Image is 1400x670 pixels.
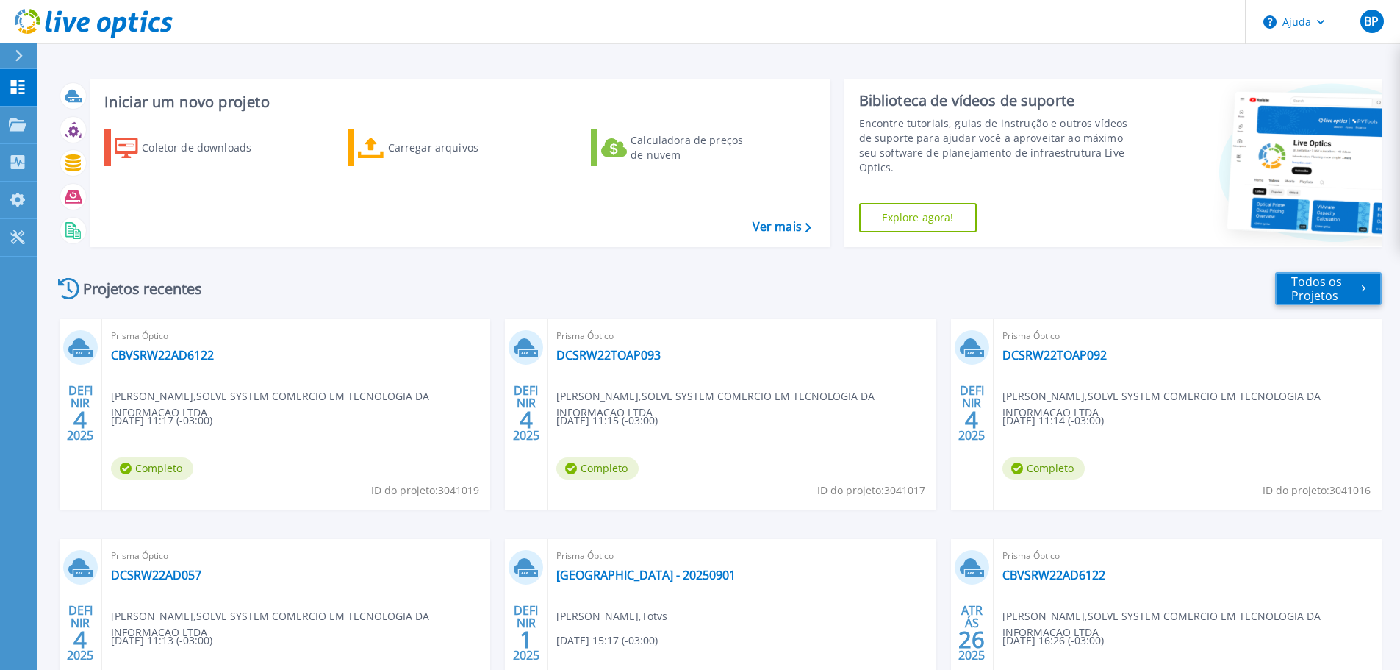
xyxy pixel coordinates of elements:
[556,389,639,403] font: [PERSON_NAME]
[67,647,93,663] font: 2025
[193,389,196,403] font: ,
[1002,633,1104,647] font: [DATE] 16:26 (-03:00)
[1002,348,1107,363] a: DCSRW22TOAP092
[104,129,268,166] a: Coletor de downloads
[111,609,429,639] font: SOLVE SYSTEM COMERCIO EM TECNOLOGIA DA INFORMACAO LTDA
[859,116,1128,174] font: Encontre tutoriais, guias de instrução e outros vídeos de suporte para ajudar você a aproveitar a...
[135,461,182,475] font: Completo
[1002,347,1107,363] font: DCSRW22TOAP092
[1282,15,1311,29] font: Ajuda
[1291,274,1342,304] font: Todos os Projetos
[556,568,736,582] a: [GEOGRAPHIC_DATA] - 20250901
[884,483,925,497] font: 3041017
[371,483,438,497] font: ID do projeto:
[1085,389,1088,403] font: ,
[1085,609,1088,623] font: ,
[111,329,168,342] font: Prisma Óptico
[753,218,802,235] font: Ver mais
[111,389,193,403] font: [PERSON_NAME]
[1027,461,1074,475] font: Completo
[556,389,875,419] font: SOLVE SYSTEM COMERCIO EM TECNOLOGIA DA INFORMACAO LTDA
[1002,413,1104,427] font: [DATE] 11:14 (-03:00)
[556,347,661,363] font: DCSRW22TOAP093
[817,483,884,497] font: ID do projeto:
[438,483,479,497] font: 3041019
[639,389,642,403] font: ,
[642,609,667,623] font: Totvs
[67,427,93,443] font: 2025
[514,382,538,411] font: DEFINIR
[142,140,251,154] font: Coletor de downloads
[513,647,539,663] font: 2025
[388,140,478,154] font: Carregar arquivos
[348,129,511,166] a: Carregar arquivos
[639,609,642,623] font: ,
[520,624,533,655] font: 1
[556,609,639,623] font: [PERSON_NAME]
[1002,609,1085,623] font: [PERSON_NAME]
[1002,567,1105,583] font: CBVSRW22AD6122
[1002,568,1105,582] a: CBVSRW22AD6122
[513,427,539,443] font: 2025
[1002,549,1060,562] font: Prisma Óptico
[882,210,954,224] font: Explore agora!
[631,133,743,162] font: Calculadora de preços de nuvem
[556,549,614,562] font: Prisma Óptico
[68,602,93,631] font: DEFINIR
[556,329,614,342] font: Prisma Óptico
[960,382,984,411] font: DEFINIR
[581,461,628,475] font: Completo
[520,404,533,435] font: 4
[73,624,87,655] font: 4
[1263,483,1329,497] font: ID do projeto:
[753,220,811,234] a: Ver mais
[958,427,985,443] font: 2025
[83,279,202,299] font: Projetos recentes
[111,389,429,419] font: SOLVE SYSTEM COMERCIO EM TECNOLOGIA DA INFORMACAO LTDA
[73,404,87,435] font: 4
[111,347,214,363] font: CBVSRW22AD6122
[965,404,978,435] font: 4
[556,413,658,427] font: [DATE] 11:15 (-03:00)
[1275,272,1382,305] a: Todos os Projetos
[1002,389,1321,419] font: SOLVE SYSTEM COMERCIO EM TECNOLOGIA DA INFORMACAO LTDA
[1329,483,1371,497] font: 3041016
[1002,329,1060,342] font: Prisma Óptico
[111,549,168,562] font: Prisma Óptico
[958,624,985,655] font: 26
[111,609,193,623] font: [PERSON_NAME]
[104,92,270,112] font: Iniciar um novo projeto
[591,129,755,166] a: Calculadora de preços de nuvem
[111,348,214,363] a: CBVSRW22AD6122
[514,602,538,631] font: DEFINIR
[859,203,977,232] a: Explore agora!
[859,90,1074,110] font: Biblioteca de vídeos de suporte
[958,647,985,663] font: 2025
[111,633,212,647] font: [DATE] 11:13 (-03:00)
[68,382,93,411] font: DEFINIR
[1002,609,1321,639] font: SOLVE SYSTEM COMERCIO EM TECNOLOGIA DA INFORMACAO LTDA
[111,568,201,582] a: DCSRW22AD057
[961,602,983,631] font: ATRÁS
[556,348,661,363] a: DCSRW22TOAP093
[111,567,201,583] font: DCSRW22AD057
[556,633,658,647] font: [DATE] 15:17 (-03:00)
[111,413,212,427] font: [DATE] 11:17 (-03:00)
[556,567,736,583] font: [GEOGRAPHIC_DATA] - 20250901
[1002,389,1085,403] font: [PERSON_NAME]
[193,609,196,623] font: ,
[1364,13,1379,29] font: BP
